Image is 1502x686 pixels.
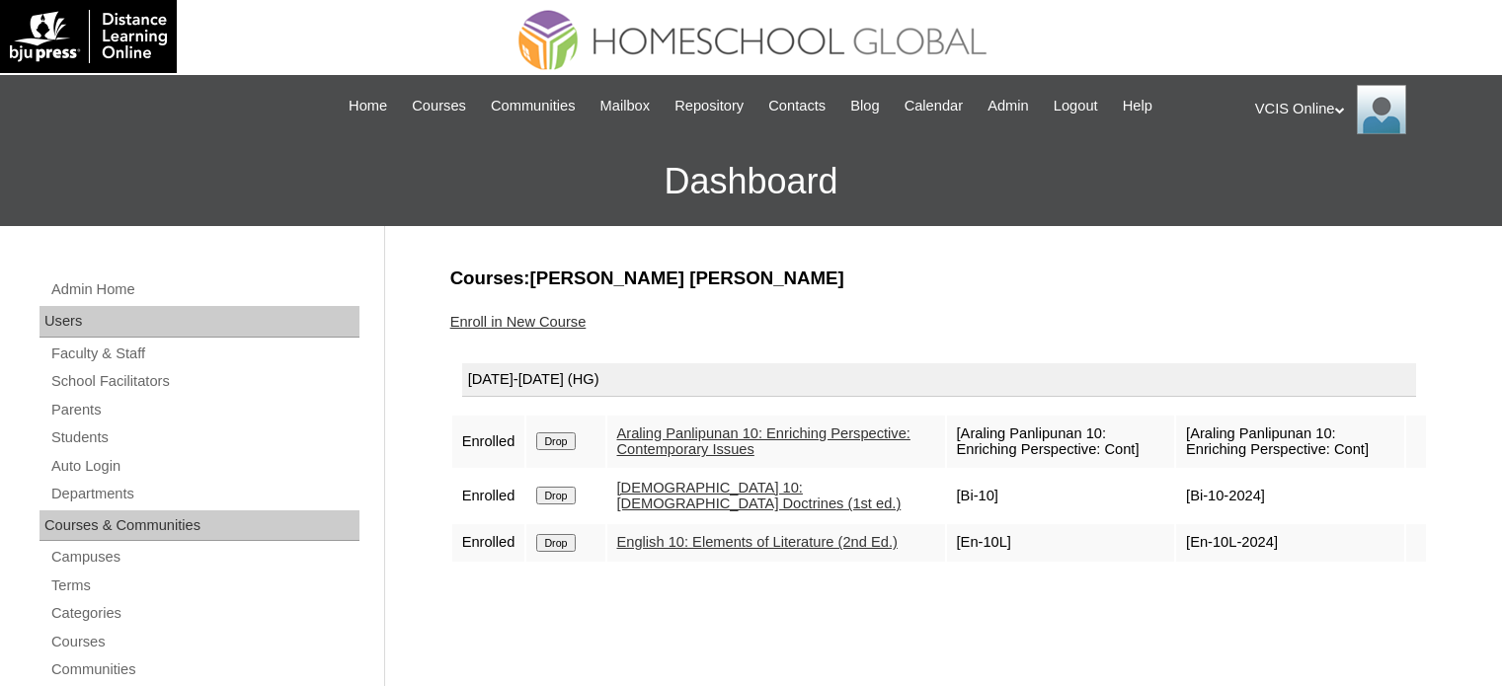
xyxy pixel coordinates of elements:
[10,137,1492,226] h3: Dashboard
[412,95,466,117] span: Courses
[905,95,963,117] span: Calendar
[49,369,359,394] a: School Facilitators
[850,95,879,117] span: Blog
[1123,95,1152,117] span: Help
[49,630,359,654] a: Courses
[617,480,902,512] a: [DEMOGRAPHIC_DATA] 10: [DEMOGRAPHIC_DATA] Doctrines (1st ed.)
[536,432,575,450] input: Drop
[591,95,661,117] a: Mailbox
[49,601,359,626] a: Categories
[978,95,1039,117] a: Admin
[49,398,359,422] a: Parents
[536,487,575,504] input: Drop
[600,95,651,117] span: Mailbox
[1357,85,1406,134] img: VCIS Online Admin
[40,306,359,338] div: Users
[452,524,525,562] td: Enrolled
[339,95,397,117] a: Home
[947,416,1175,468] td: [Araling Panlipunan 10: Enriching Perspective: Cont]
[49,277,359,302] a: Admin Home
[758,95,835,117] a: Contacts
[49,545,359,570] a: Campuses
[10,10,167,63] img: logo-white.png
[947,524,1175,562] td: [En-10L]
[49,425,359,450] a: Students
[617,534,898,550] a: English 10: Elements of Literature (2nd Ed.)
[895,95,973,117] a: Calendar
[491,95,576,117] span: Communities
[49,454,359,479] a: Auto Login
[947,470,1175,522] td: [Bi-10]
[988,95,1029,117] span: Admin
[49,342,359,366] a: Faculty & Staff
[402,95,476,117] a: Courses
[462,363,1416,397] div: [DATE]-[DATE] (HG)
[49,573,359,598] a: Terms
[349,95,387,117] span: Home
[452,416,525,468] td: Enrolled
[450,266,1428,291] h3: Courses:[PERSON_NAME] [PERSON_NAME]
[1176,524,1404,562] td: [En-10L-2024]
[665,95,753,117] a: Repository
[536,534,575,552] input: Drop
[40,510,359,542] div: Courses & Communities
[450,314,587,330] a: Enroll in New Course
[481,95,586,117] a: Communities
[1054,95,1098,117] span: Logout
[1176,416,1404,468] td: [Araling Panlipunan 10: Enriching Perspective: Cont]
[1176,470,1404,522] td: [Bi-10-2024]
[674,95,744,117] span: Repository
[1044,95,1108,117] a: Logout
[49,482,359,506] a: Departments
[1113,95,1162,117] a: Help
[49,657,359,682] a: Communities
[1255,85,1482,134] div: VCIS Online
[452,470,525,522] td: Enrolled
[617,425,910,458] a: Araling Panlipunan 10: Enriching Perspective: Contemporary Issues
[768,95,826,117] span: Contacts
[840,95,889,117] a: Blog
